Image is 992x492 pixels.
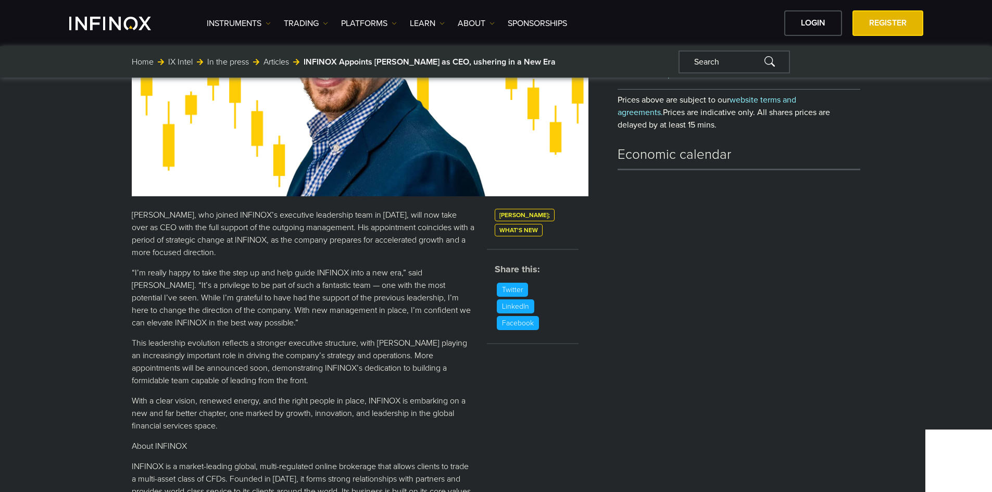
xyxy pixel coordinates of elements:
[341,17,397,30] a: PLATFORMS
[495,316,541,330] a: Facebook
[679,51,790,73] div: Search
[207,56,249,68] a: In the press
[497,316,539,330] p: Facebook
[508,17,567,30] a: SPONSORSHIPS
[618,144,861,169] h4: Economic calendar
[197,59,203,65] img: arrow-right
[458,17,495,30] a: ABOUT
[495,262,578,276] h5: Share this:
[168,56,193,68] a: IX Intel
[253,59,259,65] img: arrow-right
[132,337,474,387] p: This leadership evolution reflects a stronger executive structure, with [PERSON_NAME] playing an ...
[784,10,842,36] a: LOGIN
[618,90,861,131] p: Prices above are subject to our Prices are indicative only. All shares prices are delayed by at l...
[158,59,164,65] img: arrow-right
[69,17,175,30] a: INFINOX Logo
[132,209,474,259] p: [PERSON_NAME], who joined INFINOX’s executive leadership team in [DATE], will now take over as CE...
[852,10,923,36] a: REGISTER
[410,17,445,30] a: Learn
[497,299,534,313] p: LinkedIn
[293,59,299,65] img: arrow-right
[263,56,289,68] a: Articles
[495,283,530,297] a: Twitter
[132,395,474,432] p: With a clear vision, renewed energy, and the right people in place, INFINOX is embarking on a new...
[495,299,536,313] a: LinkedIn
[132,440,474,452] p: About INFINOX
[497,283,528,297] p: Twitter
[284,17,328,30] a: TRADING
[304,56,556,68] span: INFINOX Appoints [PERSON_NAME] as CEO, ushering in a New Era
[207,17,271,30] a: Instruments
[132,267,474,329] p: “I’m really happy to take the step up and help guide INFINOX into a new era,” said [PERSON_NAME]....
[495,224,543,236] a: What's New
[132,56,154,68] a: Home
[495,209,555,221] a: [PERSON_NAME];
